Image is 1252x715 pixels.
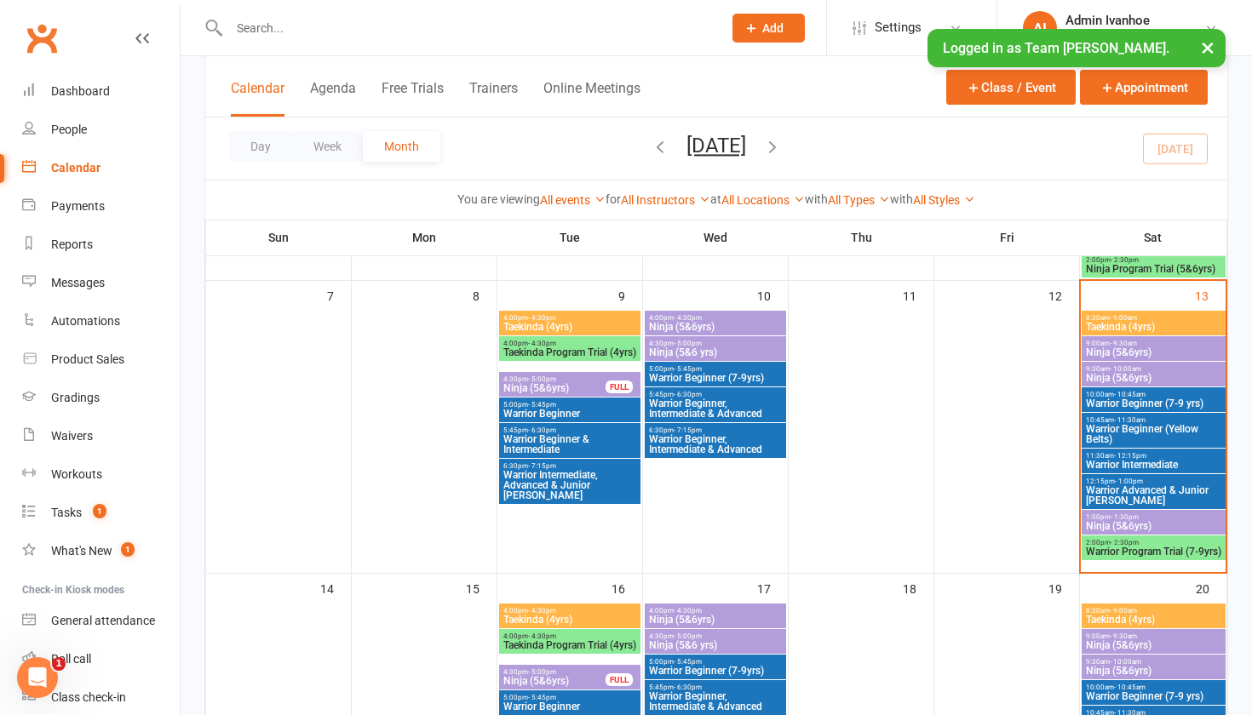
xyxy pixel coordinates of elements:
strong: with [890,192,913,206]
div: 9 [618,281,642,309]
span: Warrior Beginner [503,409,637,419]
span: 4:00pm [648,607,783,615]
span: Warrior Beginner (7-9yrs) [648,666,783,676]
div: Class check-in [51,690,126,704]
span: 4:30pm [648,340,783,347]
button: Trainers [469,80,518,117]
span: Ninja (5&6yrs) [648,322,783,332]
span: Ninja (5&6yrs) [1085,640,1222,650]
input: Search... [224,16,710,40]
div: Payments [51,199,105,213]
div: 11 [903,281,933,309]
button: Week [292,131,363,162]
div: 19 [1048,574,1079,602]
a: All events [540,193,606,207]
span: Logged in as Team [PERSON_NAME]. [943,40,1169,56]
a: All Locations [721,193,805,207]
a: Waivers [22,417,180,455]
a: Roll call [22,640,180,678]
a: Gradings [22,379,180,417]
div: Product Sales [51,352,124,366]
span: - 9:30am [1110,632,1137,640]
button: Appointment [1080,70,1208,105]
span: - 5:45pm [674,365,702,373]
a: Tasks 1 [22,494,180,532]
span: Warrior Beginner (7-9 yrs) [1085,691,1222,701]
a: All Types [828,193,890,207]
a: People [22,111,180,149]
a: Automations [22,302,180,340]
div: Roll call [51,652,91,666]
span: 6:30pm [503,462,637,470]
span: 5:45pm [648,684,783,691]
button: Month [363,131,440,162]
span: - 9:00am [1110,607,1137,615]
span: Warrior Beginner, Intermediate & Advanced [648,434,783,455]
span: 4:00pm [503,340,637,347]
th: Sat [1080,220,1227,255]
div: Messages [51,276,105,289]
span: 2:00pm [1085,256,1222,264]
div: What's New [51,544,112,558]
span: - 2:30pm [1111,256,1139,264]
span: 10:00am [1085,684,1222,691]
div: Automations [51,314,120,328]
span: - 7:15pm [674,426,702,434]
div: Gradings [51,391,100,404]
span: Warrior Beginner & Intermediate [503,434,637,455]
span: 9:00am [1085,340,1222,347]
span: 12:15pm [1085,478,1222,485]
span: Ninja Program Trial (5&6yrs) [1085,264,1222,274]
div: 8 [473,281,497,309]
span: - 1:00pm [1115,478,1143,485]
span: 1 [93,504,106,518]
div: 18 [903,574,933,602]
span: - 4:30pm [674,607,702,615]
span: - 5:45pm [528,694,556,701]
th: Sun [206,220,352,255]
span: 9:00am [1085,632,1222,640]
a: Clubworx [20,17,63,60]
div: 7 [327,281,351,309]
span: Warrior Advanced & Junior [PERSON_NAME] [1085,485,1222,506]
span: Warrior Intermediate, Advanced & Junior [PERSON_NAME] [503,470,637,500]
a: Workouts [22,455,180,494]
a: General attendance kiosk mode [22,602,180,640]
button: Class / Event [946,70,1076,105]
div: FULL [606,380,633,393]
strong: at [710,192,721,206]
span: Ninja (5&6 yrs) [648,347,783,357]
strong: for [606,192,621,206]
span: - 9:00am [1110,314,1137,322]
span: 4:00pm [648,314,783,322]
a: Calendar [22,149,180,187]
a: Dashboard [22,72,180,111]
span: - 6:30pm [528,426,556,434]
span: - 5:45pm [528,401,556,409]
span: - 5:00pm [528,375,556,383]
span: - 5:45pm [674,658,702,666]
span: Taekinda Program Trial (4yrs) [503,347,637,357]
span: 11:30am [1085,452,1222,460]
div: Reports [51,237,93,251]
div: 12 [1048,281,1079,309]
span: Ninja (5&6yrs) [1085,666,1222,676]
a: Product Sales [22,340,180,379]
button: Free Trials [382,80,444,117]
span: - 9:30am [1110,340,1137,347]
div: People [51,123,87,136]
span: - 4:30pm [528,314,556,322]
span: - 2:30pm [1111,539,1139,546]
span: - 4:30pm [674,314,702,322]
span: 10:45am [1085,416,1222,424]
button: × [1192,29,1223,66]
button: Day [229,131,292,162]
span: 4:00pm [503,314,637,322]
span: 4:30pm [503,668,606,676]
span: 5:00pm [648,365,783,373]
span: Warrior Beginner (7-9yrs) [648,373,783,383]
span: 6:30pm [648,426,783,434]
a: Payments [22,187,180,226]
span: 4:30pm [648,632,783,640]
span: 8:30am [1085,314,1222,322]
